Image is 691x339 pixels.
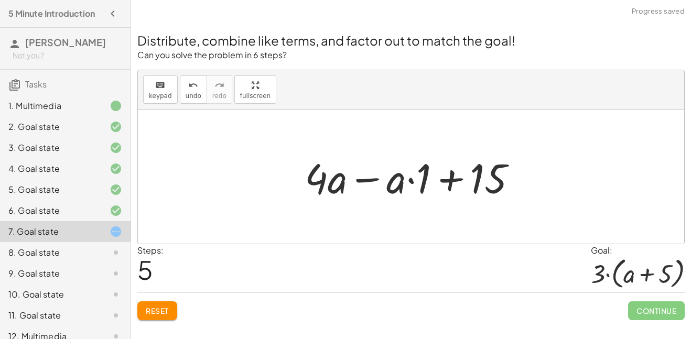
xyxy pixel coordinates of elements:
[137,301,177,320] button: Reset
[8,162,93,175] div: 4. Goal state
[8,7,95,20] h4: 5 Minute Introduction
[8,100,93,112] div: 1. Multimedia
[143,75,178,104] button: keyboardkeypad
[110,183,122,196] i: Task finished and correct.
[8,121,93,133] div: 2. Goal state
[214,79,224,92] i: redo
[180,75,207,104] button: undoundo
[25,79,47,90] span: Tasks
[110,100,122,112] i: Task finished.
[8,183,93,196] div: 5. Goal state
[8,141,93,154] div: 3. Goal state
[110,309,122,322] i: Task not started.
[137,254,153,286] span: 5
[8,225,93,238] div: 7. Goal state
[240,92,271,100] span: fullscreen
[8,309,93,322] div: 11. Goal state
[13,50,122,61] div: Not you?
[110,267,122,280] i: Task not started.
[149,92,172,100] span: keypad
[137,49,685,61] p: Can you solve the problem in 6 steps?
[110,225,122,238] i: Task started.
[186,92,201,100] span: undo
[110,141,122,154] i: Task finished and correct.
[25,36,106,48] span: [PERSON_NAME]
[8,267,93,280] div: 9. Goal state
[146,306,169,315] span: Reset
[8,246,93,259] div: 8. Goal state
[110,162,122,175] i: Task finished and correct.
[8,204,93,217] div: 6. Goal state
[110,121,122,133] i: Task finished and correct.
[110,204,122,217] i: Task finished and correct.
[110,288,122,301] i: Task not started.
[234,75,276,104] button: fullscreen
[207,75,232,104] button: redoredo
[155,79,165,92] i: keyboard
[212,92,226,100] span: redo
[8,288,93,301] div: 10. Goal state
[110,246,122,259] i: Task not started.
[632,6,685,17] span: Progress saved
[137,31,685,49] h2: Distribute, combine like terms, and factor out to match the goal!
[137,245,164,256] label: Steps:
[188,79,198,92] i: undo
[591,244,685,257] div: Goal:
